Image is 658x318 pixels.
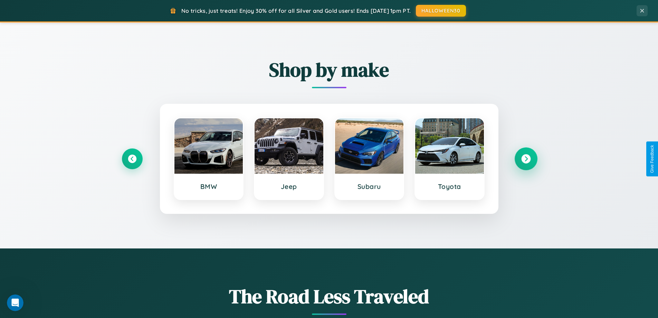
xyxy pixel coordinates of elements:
div: Give Feedback [650,145,655,173]
h3: Subaru [342,182,397,191]
button: HALLOWEEN30 [416,5,466,17]
span: No tricks, just treats! Enjoy 30% off for all Silver and Gold users! Ends [DATE] 1pm PT. [181,7,411,14]
h3: BMW [181,182,236,191]
h3: Toyota [422,182,477,191]
h1: The Road Less Traveled [122,283,536,310]
iframe: Intercom live chat [7,294,23,311]
h2: Shop by make [122,56,536,83]
h3: Jeep [261,182,316,191]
